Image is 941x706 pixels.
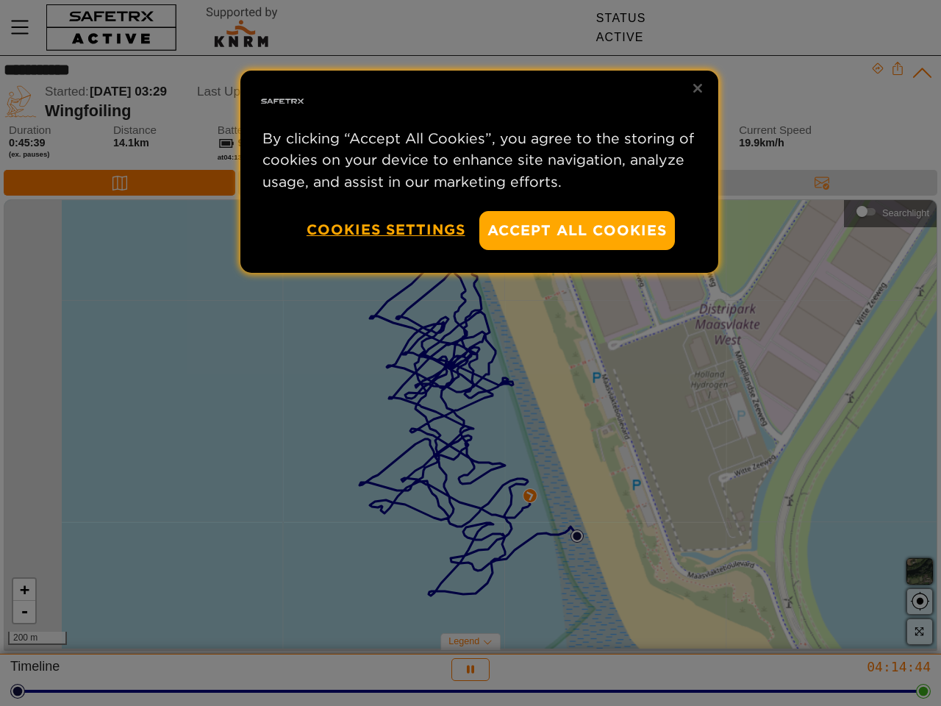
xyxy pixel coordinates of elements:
[307,211,465,249] button: Cookies Settings
[259,78,306,125] img: Safe Tracks
[262,128,696,193] p: By clicking “Accept All Cookies”, you agree to the storing of cookies on your device to enhance s...
[479,211,675,250] button: Accept All Cookies
[681,72,714,104] button: Close
[240,71,718,273] div: Privacy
